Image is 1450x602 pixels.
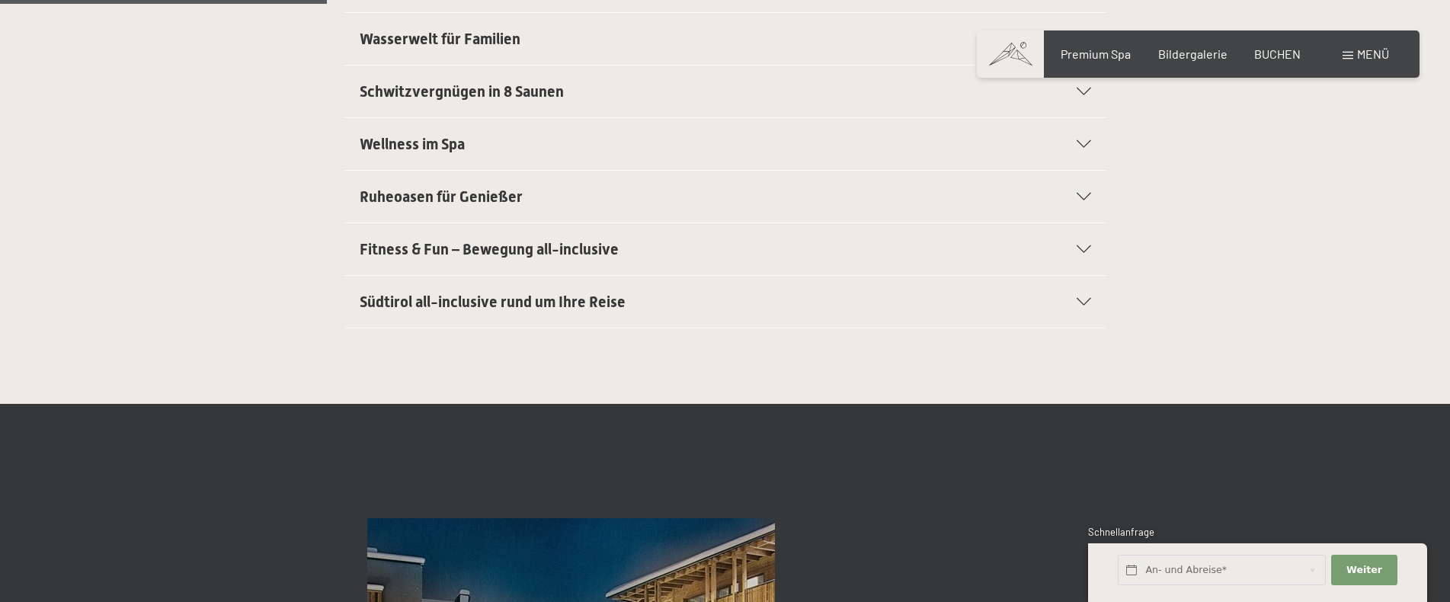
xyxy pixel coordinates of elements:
a: Bildergalerie [1158,46,1228,61]
span: Ruheoasen für Genießer [360,187,523,206]
span: Südtirol all-inclusive rund um Ihre Reise [360,293,626,311]
span: Wasserwelt für Familien [360,30,520,48]
a: BUCHEN [1254,46,1301,61]
span: Wellness im Spa [360,135,465,153]
span: Schnellanfrage [1088,526,1154,538]
button: Weiter [1331,555,1397,586]
span: Weiter [1346,563,1382,577]
a: Premium Spa [1061,46,1131,61]
span: Fitness & Fun – Bewegung all-inclusive [360,240,619,258]
span: Menü [1357,46,1389,61]
span: Schwitzvergnügen in 8 Saunen [360,82,564,101]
